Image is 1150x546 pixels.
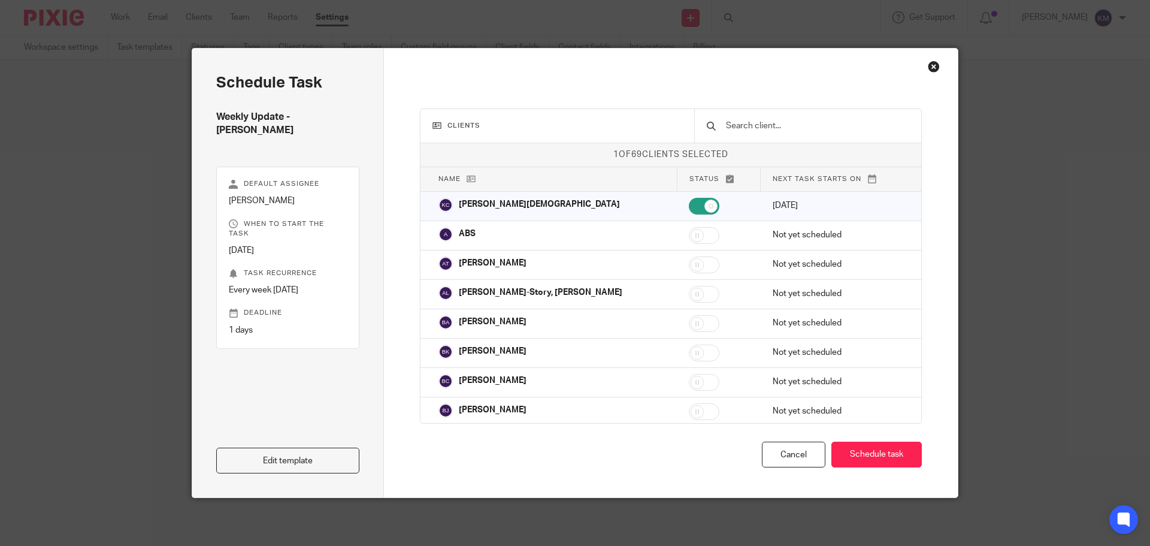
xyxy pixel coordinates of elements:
[216,448,359,473] a: Edit template
[689,174,748,184] p: Status
[773,376,903,388] p: Not yet scheduled
[438,315,453,330] img: svg%3E
[459,228,476,240] p: ABS
[459,375,526,387] p: [PERSON_NAME]
[773,317,903,329] p: Not yet scheduled
[773,229,903,241] p: Not yet scheduled
[229,284,347,296] p: Every week [DATE]
[762,442,825,467] div: Cancel
[229,245,347,257] p: [DATE]
[229,308,347,318] p: Deadline
[438,227,453,242] img: svg%3E
[725,119,909,132] input: Search client...
[831,442,922,467] button: Schedule task
[459,198,620,210] p: [PERSON_NAME][DEMOGRAPHIC_DATA]
[229,324,347,336] p: 1 days
[438,286,453,300] img: svg%3E
[773,288,903,300] p: Not yet scheduled
[216,73,359,93] h2: Schedule task
[773,200,903,212] p: [DATE]
[631,150,642,159] span: 69
[773,258,903,270] p: Not yet scheduled
[229,179,347,189] p: Default assignee
[438,374,453,388] img: svg%3E
[438,257,453,271] img: svg%3E
[459,257,526,269] p: [PERSON_NAME]
[459,404,526,416] p: [PERSON_NAME]
[438,174,665,184] p: Name
[773,174,903,184] p: Next task starts on
[459,345,526,357] p: [PERSON_NAME]
[229,195,347,207] p: [PERSON_NAME]
[438,198,453,212] img: svg%3E
[773,346,903,358] p: Not yet scheduled
[432,121,683,131] h3: Clients
[229,219,347,239] p: When to start the task
[773,405,903,417] p: Not yet scheduled
[216,111,359,137] h4: Weekly Update - [PERSON_NAME]
[438,345,453,359] img: svg%3E
[928,61,940,73] div: Close this dialog window
[229,269,347,278] p: Task recurrence
[613,150,619,159] span: 1
[459,316,526,328] p: [PERSON_NAME]
[438,403,453,418] img: svg%3E
[420,149,922,161] p: of clients selected
[459,286,622,298] p: [PERSON_NAME]-Story, [PERSON_NAME]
